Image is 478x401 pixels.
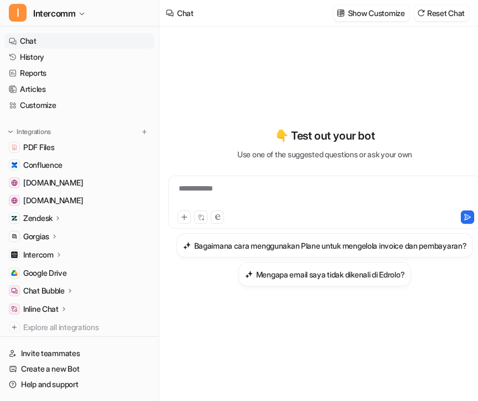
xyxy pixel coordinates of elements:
[23,142,54,153] span: PDF Files
[11,306,18,312] img: Inline Chat
[245,270,253,279] img: Mengapa email saya tidak dikenali di Edrolo?
[23,268,67,279] span: Google Drive
[4,346,154,361] a: Invite teammates
[9,322,20,333] img: explore all integrations
[23,304,59,315] p: Inline Chat
[23,231,49,242] p: Gorgias
[4,49,154,65] a: History
[23,285,65,296] p: Chat Bubble
[194,240,467,251] h3: Bagaimana cara menggunakan Plane untuk mengelola invoice dan pembayaran?
[414,5,469,21] button: Reset Chat
[4,65,154,81] a: Reports
[348,7,405,19] p: Show Customize
[17,127,51,136] p: Integrations
[183,241,191,250] img: Bagaimana cara menggunakan Plane untuk mengelola invoice dan pembayaran?
[141,128,148,136] img: menu_add.svg
[275,127,375,144] p: 👇 Test out your bot
[417,9,425,17] img: reset
[4,361,154,377] a: Create a new Bot
[4,157,154,173] a: ConfluenceConfluence
[176,233,474,258] button: Bagaimana cara menggunakan Plane untuk mengelola invoice dan pembayaran?Bagaimana cara menggunaka...
[11,251,18,258] img: Intercom
[4,377,154,392] a: Help and support
[4,126,54,137] button: Integrations
[7,128,14,136] img: expand menu
[23,177,83,188] span: [DOMAIN_NAME]
[11,287,18,294] img: Chat Bubble
[4,265,154,281] a: Google DriveGoogle Drive
[23,195,83,206] span: [DOMAIN_NAME]
[11,233,18,240] img: Gorgias
[11,179,18,186] img: www.helpdesk.com
[11,162,18,168] img: Confluence
[237,148,412,160] p: Use one of the suggested questions or ask your own
[23,160,63,171] span: Confluence
[4,33,154,49] a: Chat
[334,5,409,21] button: Show Customize
[238,262,412,286] button: Mengapa email saya tidak dikenali di Edrolo?Mengapa email saya tidak dikenali di Edrolo?
[256,269,405,280] h3: Mengapa email saya tidak dikenali di Edrolo?
[4,81,154,97] a: Articles
[11,197,18,204] img: app.intercom.com
[9,4,27,22] span: I
[4,140,154,155] a: PDF FilesPDF Files
[177,7,194,19] div: Chat
[23,213,53,224] p: Zendesk
[4,97,154,113] a: Customize
[4,193,154,208] a: app.intercom.com[DOMAIN_NAME]
[11,215,18,222] img: Zendesk
[4,320,154,335] a: Explore all integrations
[23,249,54,260] p: Intercom
[11,270,18,276] img: Google Drive
[33,6,75,21] span: Intercomm
[4,175,154,191] a: www.helpdesk.com[DOMAIN_NAME]
[23,318,150,336] span: Explore all integrations
[11,144,18,151] img: PDF Files
[337,9,345,17] img: customize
